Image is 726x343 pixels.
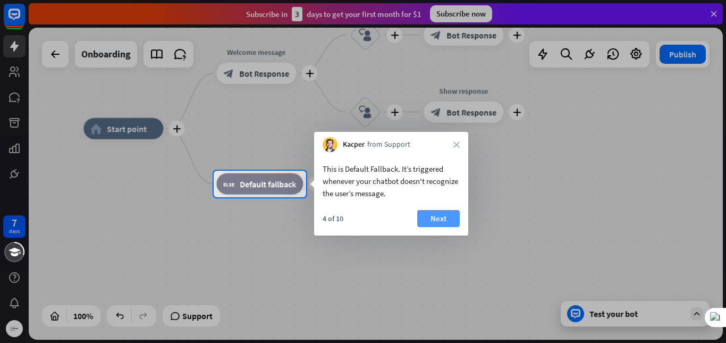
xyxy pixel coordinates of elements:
[223,179,234,189] i: block_fallback
[323,163,460,199] div: This is Default Fallback. It’s triggered whenever your chatbot doesn't recognize the user’s message.
[453,141,460,148] i: close
[9,4,40,36] button: Open LiveChat chat widget
[323,214,343,223] div: 4 of 10
[367,139,410,150] span: from Support
[417,210,460,227] button: Next
[343,139,365,150] span: Kacper
[240,179,296,189] span: Default fallback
